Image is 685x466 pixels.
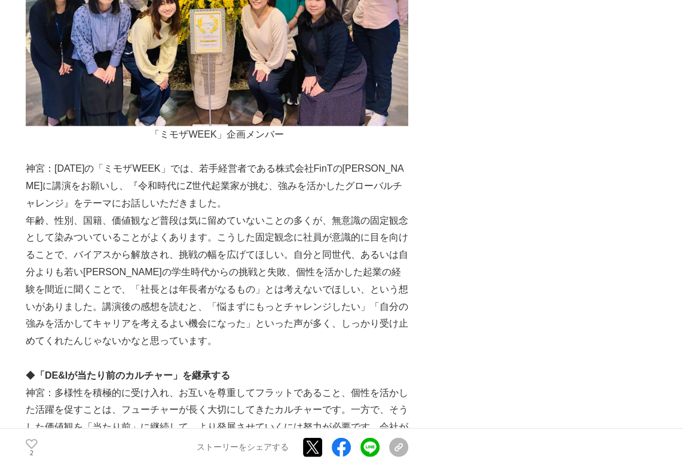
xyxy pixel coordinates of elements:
[26,160,408,212] p: 神宮：[DATE]の「ミモザWEEK」では、若手経営者である株式会社FinTの[PERSON_NAME]に講演をお願いし、『令和時代にZ世代起業家が挑む、強みを活かしたグローバルチャレンジ』をテ...
[26,126,408,144] p: 「ミモザWEEK」企画メンバー
[35,370,230,380] strong: 「DE&Iが当たり前のカルチャー」を継承する
[26,450,38,456] p: 2
[197,442,289,453] p: ストーリーをシェアする
[26,212,408,350] p: 年齢、性別、国籍、価値観など普段は気に留めていないことの多くが、無意識の固定観念として染みついていることがよくあります。こうした固定観念に社員が意識的に目を向けることで、バイアスから解放され、挑...
[26,367,408,385] p: ◆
